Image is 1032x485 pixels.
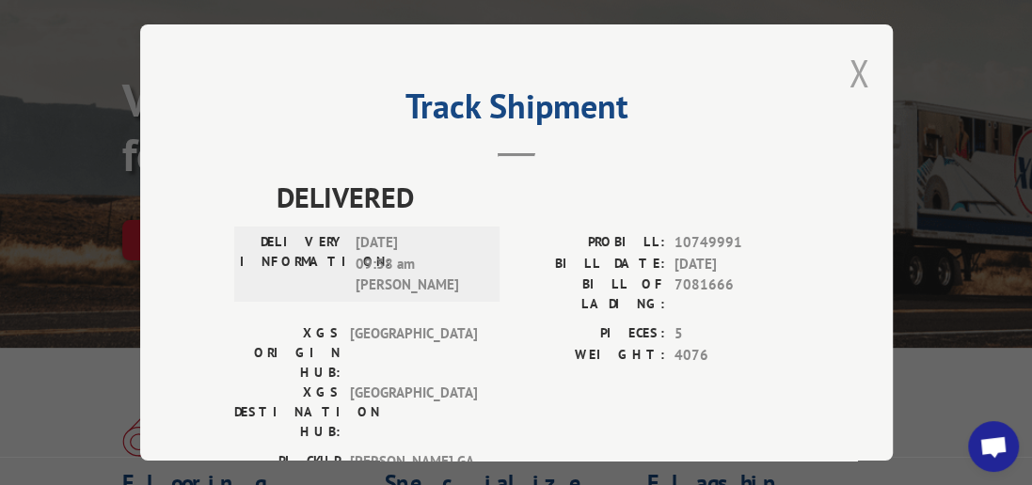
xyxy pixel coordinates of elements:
span: 4076 [675,344,799,366]
label: BILL OF LADING: [516,274,665,314]
span: [GEOGRAPHIC_DATA] [350,323,477,383]
span: 7081666 [675,274,799,314]
label: PROBILL: [516,232,665,254]
label: WEIGHT: [516,344,665,366]
label: DELIVERY INFORMATION: [240,232,346,296]
span: [DATE] 09:38 am [PERSON_NAME] [356,232,483,296]
span: [DATE] [675,253,799,274]
label: XGS ORIGIN HUB: [234,323,341,383]
div: Open chat [968,421,1019,472]
span: 10749991 [675,232,799,254]
label: PIECES: [516,323,665,345]
button: Close modal [849,48,869,98]
span: DELIVERED [277,176,799,218]
label: XGS DESTINATION HUB: [234,383,341,442]
label: BILL DATE: [516,253,665,274]
span: 5 [675,323,799,345]
h2: Track Shipment [234,93,799,129]
span: [GEOGRAPHIC_DATA] [350,383,477,442]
